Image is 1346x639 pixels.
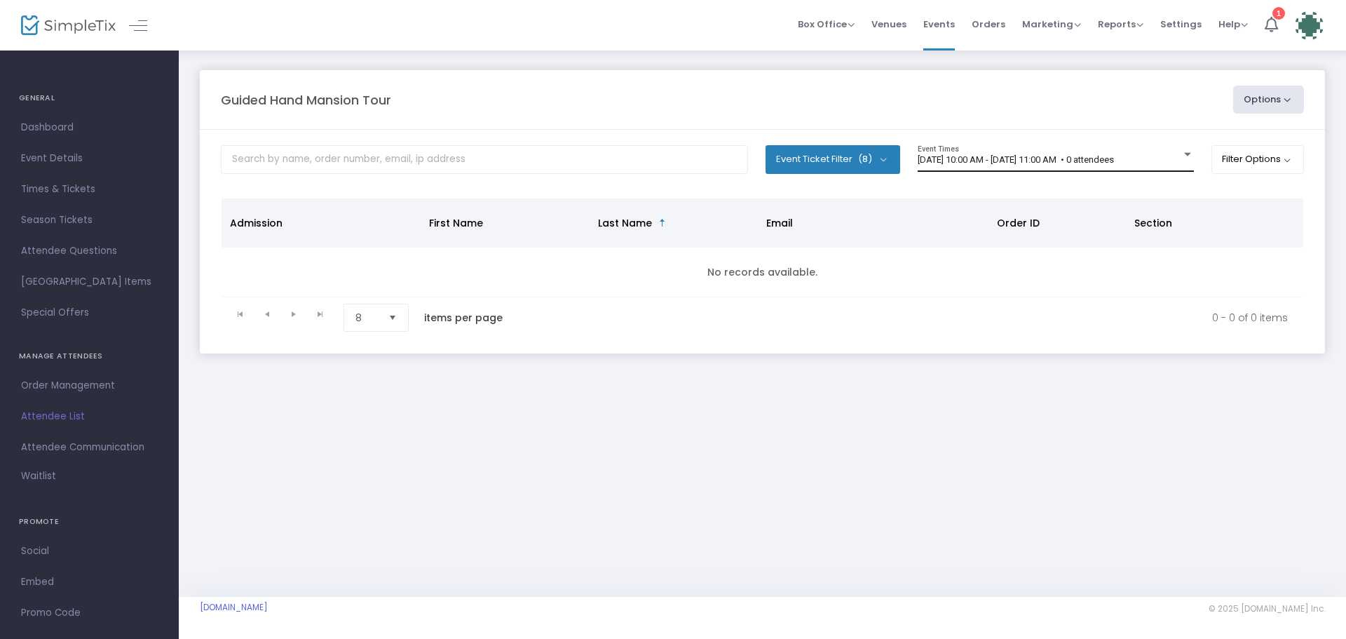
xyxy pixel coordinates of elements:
span: Attendee Communication [21,438,158,457]
button: Event Ticket Filter(8) [766,145,900,173]
span: Special Offers [21,304,158,322]
span: Social [21,542,158,560]
div: Data table [222,199,1303,297]
h4: GENERAL [19,84,160,112]
span: Dashboard [21,119,158,137]
button: Options [1233,86,1305,114]
span: (8) [858,154,872,165]
span: Times & Tickets [21,180,158,199]
kendo-pager-info: 0 - 0 of 0 items [532,304,1288,332]
m-panel-title: Guided Hand Mansion Tour [221,90,391,109]
span: Orders [972,6,1005,42]
span: First Name [429,216,483,230]
span: Promo Code [21,604,158,622]
span: Sortable [657,217,668,229]
span: Venues [871,6,906,42]
a: [DOMAIN_NAME] [200,602,268,613]
button: Select [383,304,402,331]
span: Attendee Questions [21,242,158,260]
button: Filter Options [1211,145,1305,173]
span: Help [1218,18,1248,31]
span: Last Name [598,216,652,230]
td: No records available. [222,248,1303,297]
span: Settings [1160,6,1202,42]
span: Event Details [21,149,158,168]
span: 8 [355,311,377,325]
span: Embed [21,573,158,591]
span: [GEOGRAPHIC_DATA] Items [21,273,158,291]
input: Search by name, order number, email, ip address [221,145,748,174]
span: Season Tickets [21,211,158,229]
span: [DATE] 10:00 AM - [DATE] 11:00 AM • 0 attendees [918,154,1114,165]
span: Events [923,6,955,42]
span: © 2025 [DOMAIN_NAME] Inc. [1209,603,1325,614]
span: Email [766,216,793,230]
span: Marketing [1022,18,1081,31]
label: items per page [424,311,503,325]
span: Order ID [997,216,1040,230]
h4: PROMOTE [19,508,160,536]
span: Box Office [798,18,855,31]
span: Attendee List [21,408,158,426]
h4: MANAGE ATTENDEES [19,342,160,370]
div: 1 [1272,7,1285,20]
span: Order Management [21,377,158,395]
span: Section [1134,216,1172,230]
span: Reports [1098,18,1143,31]
span: Admission [230,216,283,230]
span: Waitlist [21,469,56,483]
